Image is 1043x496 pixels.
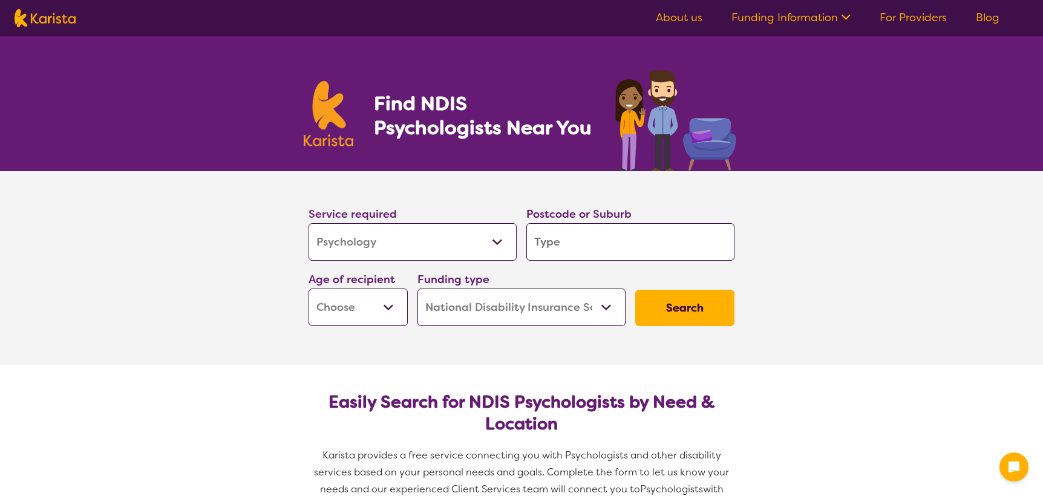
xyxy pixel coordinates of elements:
img: psychology [611,65,739,171]
h1: Find NDIS Psychologists Near You [374,91,598,140]
img: Karista logo [304,81,353,146]
label: Postcode or Suburb [526,207,632,221]
span: Karista provides a free service connecting you with Psychologists and other disability services b... [314,449,731,495]
label: Service required [309,207,397,221]
a: For Providers [880,10,947,25]
span: Psychologists [640,483,703,495]
label: Funding type [417,272,489,287]
img: Karista logo [15,9,76,27]
label: Age of recipient [309,272,395,287]
a: Blog [976,10,999,25]
button: Search [635,290,734,326]
h2: Easily Search for NDIS Psychologists by Need & Location [318,391,725,435]
a: Funding Information [731,10,851,25]
input: Type [526,223,734,261]
a: About us [656,10,702,25]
